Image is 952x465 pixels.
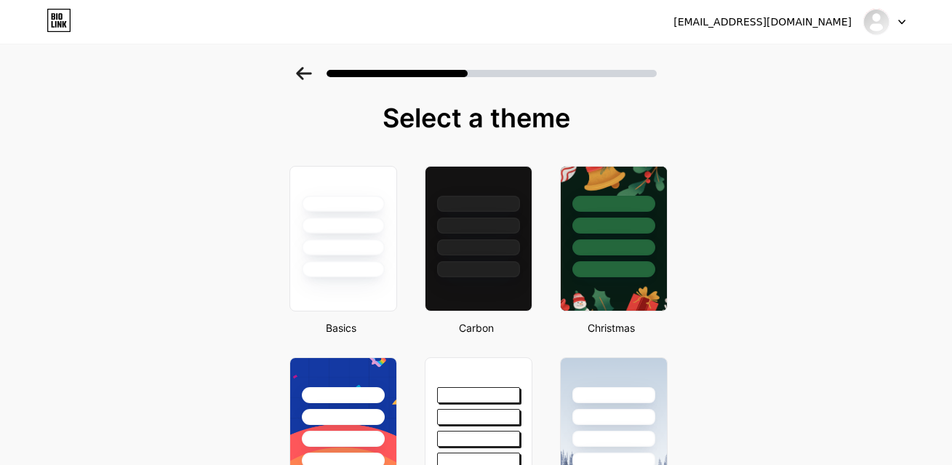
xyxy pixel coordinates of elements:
div: Basics [285,320,397,335]
div: Christmas [556,320,668,335]
div: Carbon [420,320,532,335]
img: wheeldecidespin [863,8,890,36]
div: [EMAIL_ADDRESS][DOMAIN_NAME] [673,15,852,30]
div: Select a theme [284,103,669,132]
